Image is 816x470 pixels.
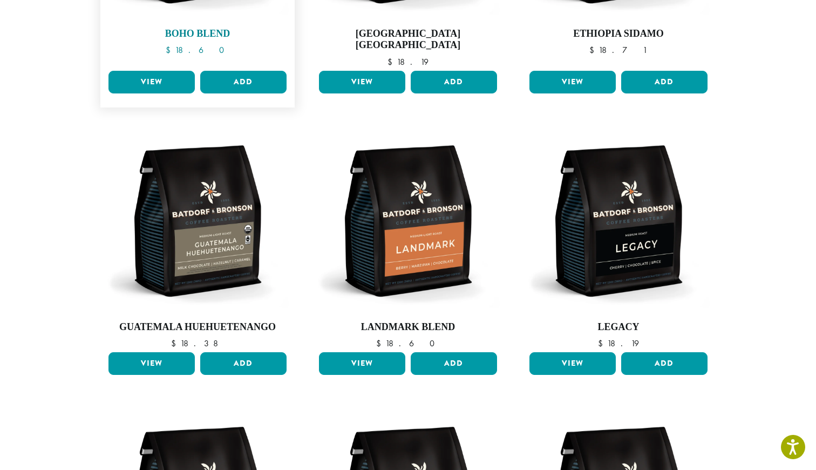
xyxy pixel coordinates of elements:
[319,352,405,375] a: View
[527,129,710,348] a: Legacy $18.19
[106,321,289,333] h4: Guatemala Huehuetenango
[166,44,229,56] bdi: 18.60
[529,71,616,93] a: View
[589,44,599,56] span: $
[376,338,385,349] span: $
[598,338,639,349] bdi: 18.19
[411,71,497,93] button: Add
[376,338,440,349] bdi: 18.60
[529,352,616,375] a: View
[621,71,708,93] button: Add
[319,71,405,93] a: View
[527,129,710,313] img: BB-12oz-Legacy-Stock.webp
[527,321,710,333] h4: Legacy
[166,44,175,56] span: $
[589,44,647,56] bdi: 18.71
[200,71,287,93] button: Add
[387,56,429,68] bdi: 18.19
[108,71,195,93] a: View
[316,129,500,348] a: Landmark Blend $18.60
[171,338,180,349] span: $
[106,129,289,348] a: Guatemala Huehuetenango $18.38
[106,28,289,40] h4: Boho Blend
[316,28,500,51] h4: [GEOGRAPHIC_DATA] [GEOGRAPHIC_DATA]
[527,28,710,40] h4: Ethiopia Sidamo
[316,321,500,333] h4: Landmark Blend
[200,352,287,375] button: Add
[621,352,708,375] button: Add
[108,352,195,375] a: View
[171,338,223,349] bdi: 18.38
[387,56,397,68] span: $
[411,352,497,375] button: Add
[598,338,607,349] span: $
[316,129,500,313] img: BB-12oz-Landmark-Stock.webp
[106,129,289,313] img: BB-12oz-FTO-Guatemala-Huhutenango-Stock.webp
